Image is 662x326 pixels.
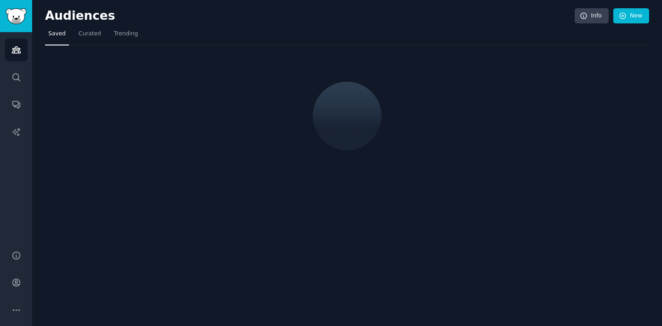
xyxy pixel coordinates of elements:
[45,9,575,23] h2: Audiences
[45,27,69,45] a: Saved
[6,8,27,24] img: GummySearch logo
[111,27,141,45] a: Trending
[114,30,138,38] span: Trending
[613,8,649,24] a: New
[48,30,66,38] span: Saved
[75,27,104,45] a: Curated
[575,8,609,24] a: Info
[79,30,101,38] span: Curated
